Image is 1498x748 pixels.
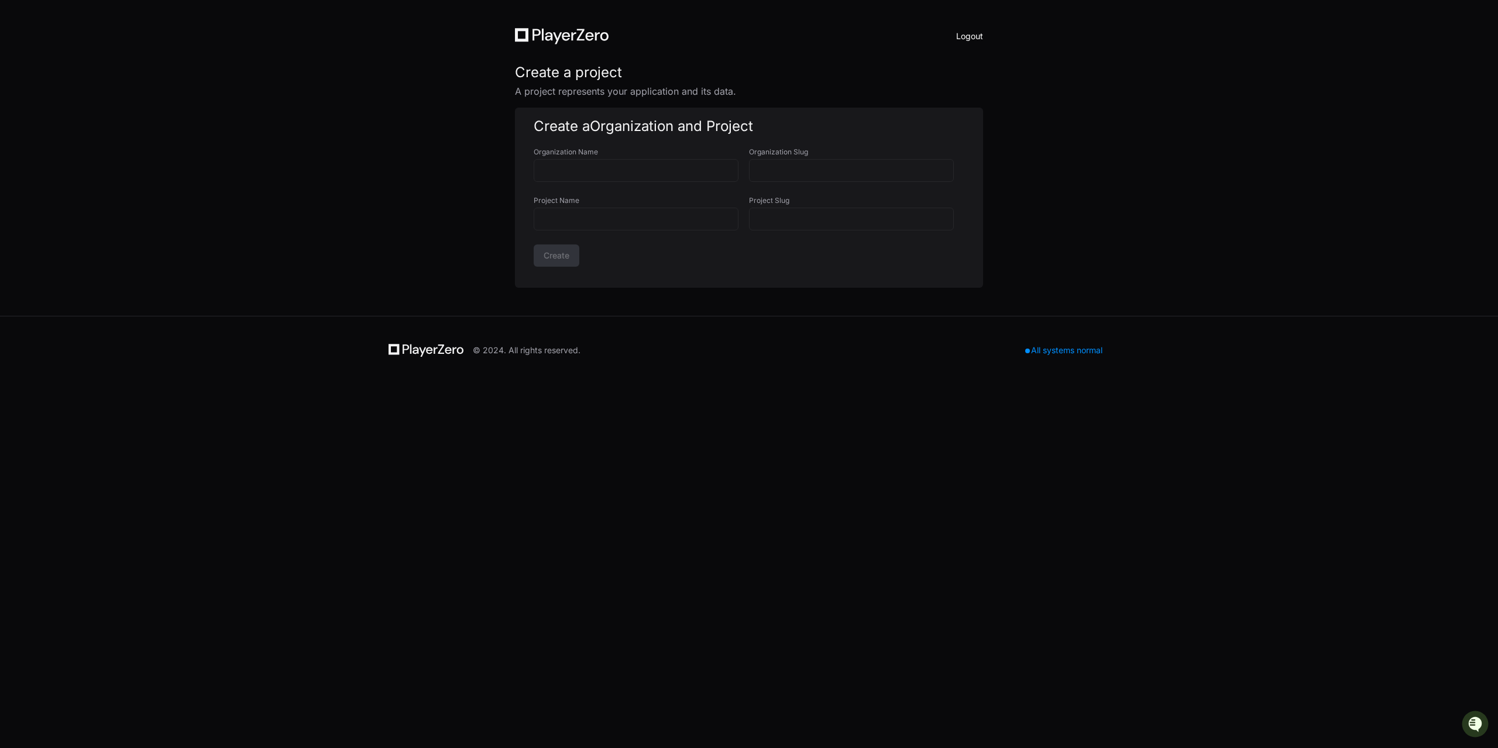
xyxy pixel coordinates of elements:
[40,87,192,99] div: Start new chat
[12,12,35,35] img: PlayerZero
[40,99,148,108] div: We're available if you need us!
[116,123,142,132] span: Pylon
[590,118,753,135] span: Organization and Project
[473,344,580,356] div: © 2024. All rights reserved.
[749,196,964,205] label: Project Slug
[956,28,983,44] button: Logout
[12,47,213,66] div: Welcome
[534,196,749,205] label: Project Name
[83,122,142,132] a: Powered byPylon
[534,117,964,136] h1: Create a
[749,147,964,157] label: Organization Slug
[12,87,33,108] img: 1756235613930-3d25f9e4-fa56-45dd-b3ad-e072dfbd1548
[1018,342,1109,359] div: All systems normal
[515,63,983,82] h1: Create a project
[1461,709,1492,741] iframe: Open customer support
[534,147,749,157] label: Organization Name
[515,84,983,98] p: A project represents your application and its data.
[199,91,213,105] button: Start new chat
